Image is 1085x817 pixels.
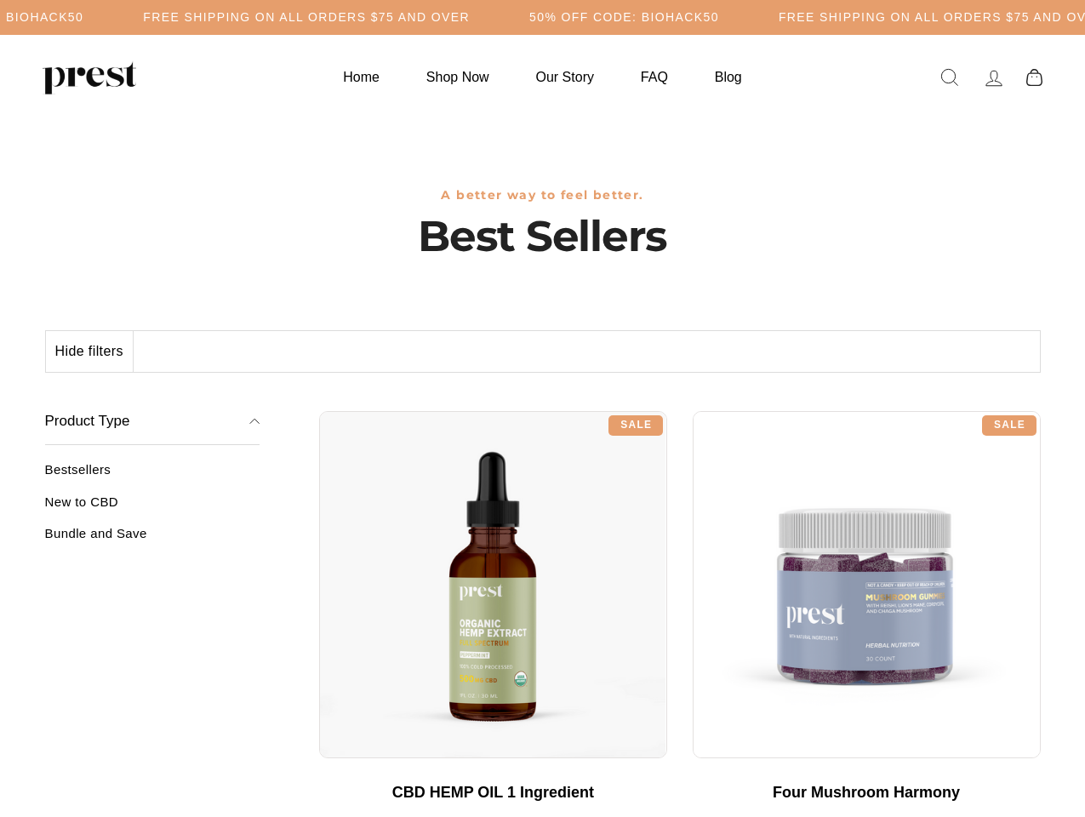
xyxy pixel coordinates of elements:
[46,331,134,372] button: Hide filters
[529,10,719,25] h5: 50% OFF CODE: BIOHACK50
[322,60,762,94] ul: Primary
[710,784,1024,803] div: Four Mushroom Harmony
[515,60,615,94] a: Our Story
[694,60,763,94] a: Blog
[45,398,260,446] button: Product Type
[620,60,689,94] a: FAQ
[336,784,650,803] div: CBD HEMP OIL 1 Ingredient
[45,462,260,490] a: Bestsellers
[45,494,260,523] a: New to CBD
[45,188,1041,203] h3: A better way to feel better.
[45,526,260,554] a: Bundle and Save
[982,415,1036,436] div: Sale
[322,60,401,94] a: Home
[608,415,663,436] div: Sale
[45,211,1041,262] h1: Best Sellers
[43,60,136,94] img: PREST ORGANICS
[143,10,470,25] h5: Free Shipping on all orders $75 and over
[405,60,511,94] a: Shop Now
